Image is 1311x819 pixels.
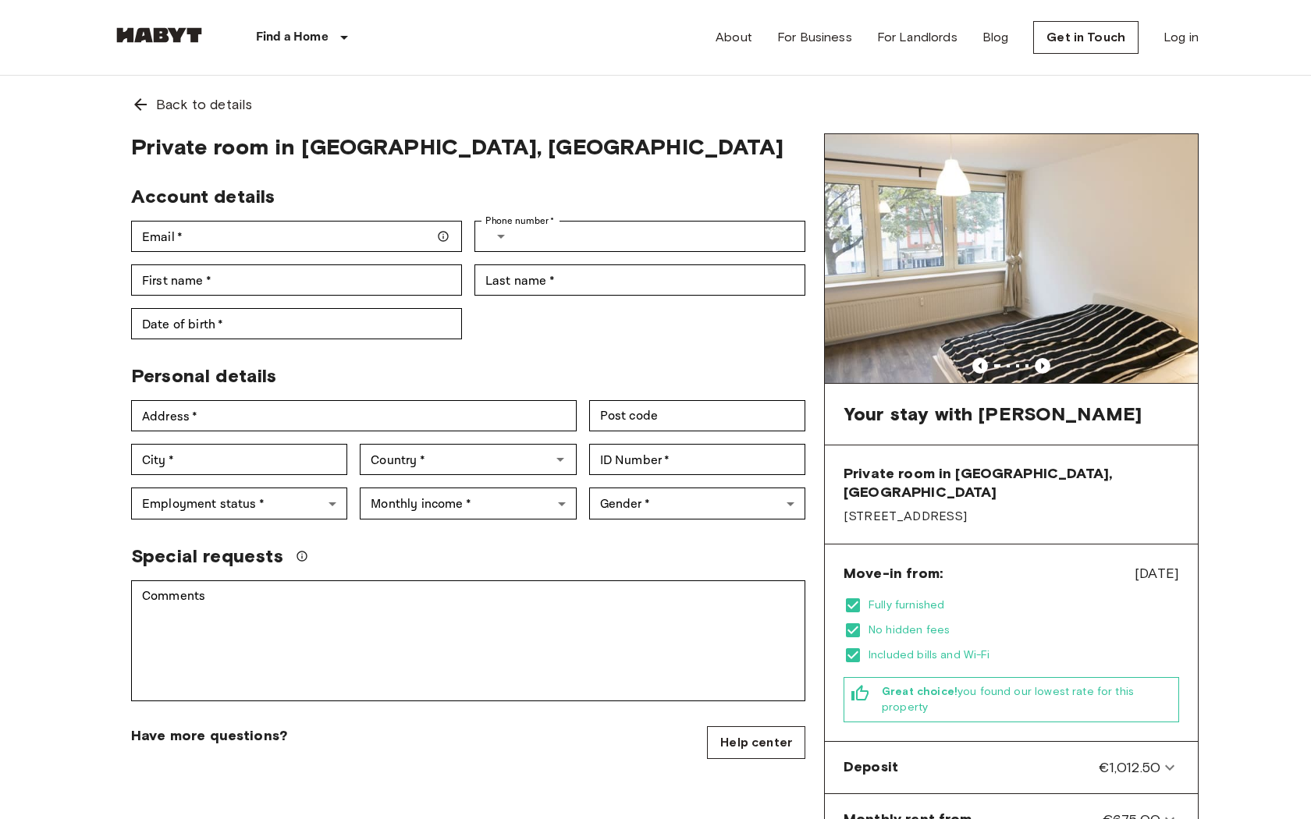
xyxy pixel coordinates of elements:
div: ID Number [589,444,805,475]
input: Choose date [131,308,462,339]
span: [DATE] [1135,563,1179,583]
b: Great choice! [882,685,957,698]
div: First name [131,264,462,296]
span: €1,012.50 [1099,757,1160,778]
div: Deposit€1,012.50 [831,748,1192,787]
span: Private room in [GEOGRAPHIC_DATA], [GEOGRAPHIC_DATA] [131,133,805,160]
div: Address [131,400,577,431]
button: Previous image [972,358,988,374]
button: Previous image [1035,358,1050,374]
span: Personal details [131,364,276,387]
div: Comments [131,580,805,701]
img: Habyt [112,27,206,43]
div: Email [131,221,462,252]
span: you found our lowest rate for this property [882,684,1172,715]
span: Account details [131,185,275,207]
span: Move-in from: [844,564,943,583]
a: Back to details [112,76,1199,133]
img: Marketing picture of unit DE-11-001-02M [825,134,1198,383]
span: No hidden fees [869,622,1179,638]
span: [STREET_ADDRESS] [844,508,1179,525]
button: Open [549,448,571,470]
span: Fully furnished [869,597,1179,613]
a: About [716,28,752,47]
svg: Make sure your email is correct — we'll send your booking details there. [437,230,449,243]
span: Have more questions? [131,726,287,745]
div: Last name [474,264,805,296]
svg: We'll do our best to accommodate your request, but please note we can't guarantee it will be poss... [296,550,308,562]
a: Get in Touch [1033,21,1139,54]
a: Log in [1164,28,1199,47]
div: Post code [589,400,805,431]
span: Deposit [844,757,898,778]
span: Included bills and Wi-Fi [869,647,1179,663]
a: For Business [777,28,852,47]
a: Blog [982,28,1009,47]
div: City [131,444,347,475]
label: Phone number [485,214,555,228]
span: Private room in [GEOGRAPHIC_DATA], [GEOGRAPHIC_DATA] [844,464,1179,502]
a: Help center [707,726,805,759]
span: Back to details [156,94,252,115]
span: Special requests [131,544,283,568]
a: For Landlords [877,28,957,47]
p: Find a Home [256,28,329,47]
button: Select country [485,221,517,252]
span: Your stay with [PERSON_NAME] [844,402,1142,426]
